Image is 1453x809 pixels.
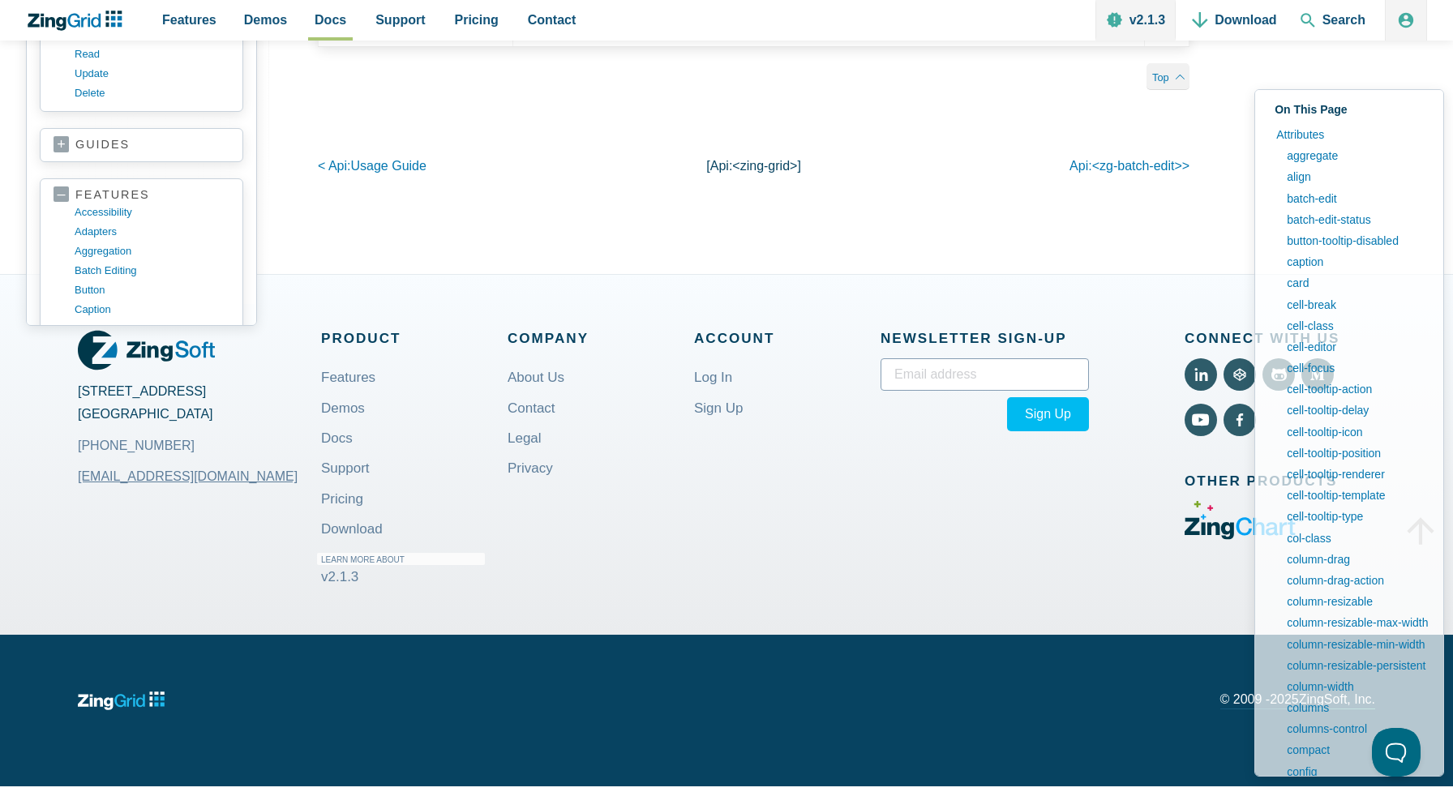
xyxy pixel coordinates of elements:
[75,222,229,242] a: adapters
[881,358,1089,391] input: Email address
[732,159,797,173] span: <zing-grid>
[26,11,131,31] a: ZingChart Logo. Click to return to the homepage
[75,261,229,280] a: batch editing
[78,434,195,456] a: [PHONE_NUMBER]
[321,327,508,350] span: Product
[528,9,576,31] span: Contact
[318,159,426,173] a: < api:Usage Guide
[508,327,694,350] span: Company
[162,9,216,31] span: Features
[1279,209,1430,230] a: batch-edit-status
[508,389,555,427] a: Contact
[75,45,229,64] a: read
[350,159,426,173] span: Usage Guide
[694,389,743,427] a: Sign Up
[1279,251,1430,272] a: caption
[78,380,321,456] address: [STREET_ADDRESS] [GEOGRAPHIC_DATA]
[1007,397,1089,430] button: Sign Up
[321,569,358,584] span: v2.1.3
[508,449,553,487] a: Privacy
[1069,159,1189,173] a: api:<zg-batch-edit>>
[321,540,489,596] a: Learn More About v2.1.3
[54,187,229,203] a: features
[315,9,346,31] span: Docs
[321,358,375,396] a: Features
[1279,166,1430,187] a: align
[75,83,229,103] a: delete
[508,419,542,457] a: Legal
[1372,728,1421,777] iframe: Toggle Customer Support
[1268,124,1430,145] a: Attributes
[75,300,229,319] a: caption
[321,419,353,457] a: Docs
[321,449,370,487] a: Support
[1224,358,1256,391] a: View Code Pen (External)
[78,687,165,715] a: ZingGrid logo
[1279,145,1430,166] a: aggregate
[1185,469,1375,493] span: Other Products
[75,242,229,261] a: aggregation
[317,553,485,565] small: Learn More About
[1279,230,1430,251] a: button-tooltip-disabled
[75,280,229,300] a: button
[1092,159,1182,173] span: <zg-batch-edit>
[1185,327,1375,350] span: Connect With Us
[1224,404,1256,436] a: View Facebook (External)
[75,203,229,222] a: accessibility
[321,389,365,427] a: Demos
[54,137,229,153] a: guides
[455,9,499,31] span: Pricing
[78,457,298,496] a: [EMAIL_ADDRESS][DOMAIN_NAME]
[694,327,881,350] span: Account
[75,64,229,83] a: update
[1220,693,1375,709] p: © 2009 - ZingSoft, Inc.
[508,358,564,396] a: About Us
[78,327,215,374] a: ZingGrid Logo
[375,9,425,31] span: Support
[1279,188,1430,209] a: batch-edit
[694,358,732,396] a: Log In
[1279,272,1430,293] a: card
[1185,358,1217,391] a: View LinkedIn (External)
[321,510,383,548] a: Download
[1185,404,1217,436] a: View YouTube (External)
[1185,529,1302,542] a: Visit ZingChart (External)
[321,480,363,518] a: Pricing
[244,9,287,31] span: Demos
[75,319,229,339] a: column headers
[608,155,898,177] p: [api: ]
[881,327,1089,350] span: Newsletter Sign‑up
